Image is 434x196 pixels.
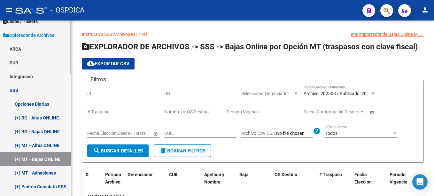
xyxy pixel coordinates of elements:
span: Gerenciador [128,172,153,177]
datatable-header-cell: # Traspaso [317,168,352,189]
input: Archivo CSV CUIL [276,131,313,136]
mat-icon: cloud_download [87,60,95,67]
span: EXPLORADOR DE ARCHIVOS -> SSS -> Bajas Online por Opción MT (traspasos con clave fiscal) [82,42,418,51]
datatable-header-cell: CUIL [167,168,202,189]
span: Archivo CSV CUIL [241,131,276,136]
span: Casos / Tickets [3,18,38,25]
datatable-header-cell: Apellido y Nombre [202,168,237,189]
div: Ir al importador de Bajas Online MT... [351,31,424,38]
span: Todos [325,131,337,136]
datatable-header-cell: ID [82,168,103,189]
datatable-header-cell: Período Archivo [103,168,125,189]
mat-icon: help [313,127,321,135]
input: Fecha fin [116,131,147,136]
span: # Traspaso [319,172,342,177]
div: Open Intercom Messenger [412,174,428,190]
datatable-header-cell: Periodo Vigencia [387,168,422,189]
span: Borrar Filtros [159,148,205,154]
button: Buscar Detalles [87,144,149,157]
input: Fecha inicio [87,131,111,136]
span: Baja [239,172,249,177]
button: Open calendar [368,109,375,116]
mat-icon: search [93,147,101,154]
input: Fecha fin [332,109,364,115]
button: Borrar Filtros [154,144,211,157]
button: Exportar CSV [82,58,135,69]
a: Instructivo SSS Archivos MT / PD [82,32,147,37]
span: Fecha Eleccion [354,172,372,184]
datatable-header-cell: Fecha Eleccion [352,168,387,189]
button: Open calendar [152,130,159,137]
span: Exportar CSV [87,61,129,67]
span: Apellido y Nombre [204,172,224,184]
span: OS Destino [275,172,297,177]
span: Explorador de Archivos [3,32,54,39]
mat-icon: person [421,6,429,14]
span: Buscar Detalles [93,148,143,154]
span: Seleccionar Gerenciador [241,91,293,96]
span: Período Archivo [105,172,121,184]
h3: Filtros [87,75,109,84]
input: Fecha inicio [304,109,327,115]
span: - OSPDICA [50,3,84,17]
datatable-header-cell: OS Destino [272,168,317,189]
mat-icon: menu [5,6,13,14]
datatable-header-cell: Baja [237,168,272,189]
mat-icon: delete [159,147,167,154]
span: ID [84,172,89,177]
span: Periodo Vigencia [390,172,407,184]
span: CUIL [169,172,179,177]
datatable-header-cell: Gerenciador [125,168,167,189]
span: Archivo: 202508 / Publicado: 202507 [304,91,377,96]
